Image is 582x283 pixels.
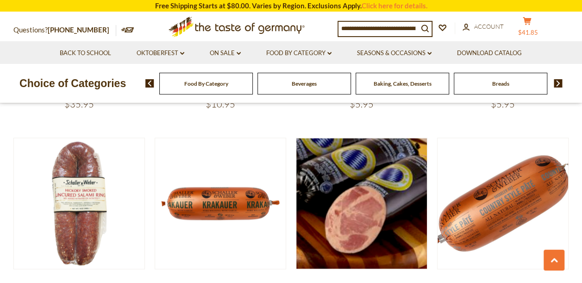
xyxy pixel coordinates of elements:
[184,80,228,87] a: Food By Category
[13,24,116,36] p: Questions?
[145,79,154,88] img: previous arrow
[374,80,432,87] a: Baking, Cakes, Desserts
[350,98,374,110] span: $5.95
[210,48,241,58] a: On Sale
[438,138,569,269] img: Schaller and Weber "Kasseler" Country Ground Liver Pate, 7 oz.
[518,29,538,36] span: $41.85
[474,23,504,30] span: Account
[292,80,317,87] a: Beverages
[60,48,111,58] a: Back to School
[463,22,504,32] a: Account
[492,80,509,87] a: Breads
[48,25,109,34] a: [PHONE_NUMBER]
[266,48,332,58] a: Food By Category
[296,138,427,269] img: Stiglmeier "Schinkenwurst" Ham Bologna, 2lbs.
[554,79,563,88] img: next arrow
[206,98,235,110] span: $10.95
[64,98,94,110] span: $35.95
[491,98,515,110] span: $5.95
[457,48,522,58] a: Download Catalog
[155,138,286,269] img: Schaller and Weber "Krakauer" Garlic Flavored Bologna, 12 oz.
[357,48,432,58] a: Seasons & Occasions
[513,17,541,40] button: $41.85
[137,48,184,58] a: Oktoberfest
[14,138,145,269] img: Schaller and Weber "Touristenwurst" Hickory Smoked Salami Ring, 10 oz
[362,1,427,10] a: Click here for details.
